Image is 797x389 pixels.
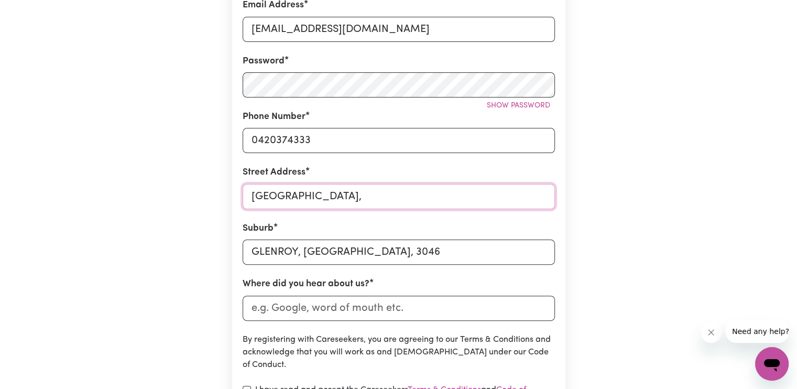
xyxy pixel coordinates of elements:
label: Street Address [243,166,305,179]
label: Phone Number [243,110,305,124]
label: Password [243,55,285,68]
label: Where did you hear about us? [243,277,369,291]
button: Show password [482,98,555,114]
p: By registering with Careseekers, you are agreeing to our Terms & Conditions and acknowledge that ... [243,333,555,371]
input: e.g. Google, word of mouth etc. [243,296,555,321]
iframe: Message from company [726,320,789,343]
span: Need any help? [6,7,63,16]
iframe: Close message [701,322,722,343]
label: Suburb [243,222,274,235]
input: e.g. 0412 345 678 [243,128,555,153]
span: Show password [487,102,550,110]
input: e.g. 221B Victoria St [243,184,555,209]
input: e.g. daniela.d88@gmail.com [243,17,555,42]
iframe: Button to launch messaging window [755,347,789,381]
input: e.g. North Bondi, New South Wales [243,240,555,265]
